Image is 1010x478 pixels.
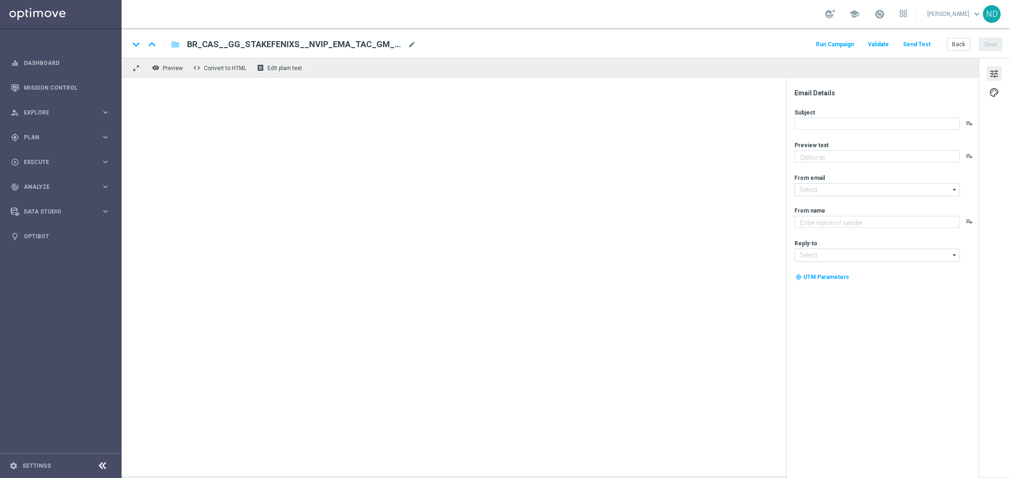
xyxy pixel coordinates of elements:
[10,109,110,116] button: person_search Explore keyboard_arrow_right
[254,62,306,74] button: receipt Edit plain text
[794,174,825,182] label: From email
[101,133,110,142] i: keyboard_arrow_right
[24,110,101,115] span: Explore
[794,109,815,116] label: Subject
[950,184,959,196] i: arrow_drop_down
[11,50,110,75] div: Dashboard
[204,65,246,71] span: Convert to HTML
[101,157,110,166] i: keyboard_arrow_right
[24,224,110,249] a: Optibot
[11,158,101,166] div: Execute
[794,240,817,247] label: Reply-to
[11,224,110,249] div: Optibot
[849,9,859,19] span: school
[794,142,829,149] label: Preview text
[10,84,110,92] button: Mission Control
[11,183,19,191] i: track_changes
[24,184,101,190] span: Analyze
[10,59,110,67] button: equalizer Dashboard
[129,37,143,51] i: keyboard_arrow_down
[794,207,825,214] label: From name
[257,64,264,71] i: receipt
[163,65,183,71] span: Preview
[170,37,181,52] button: folder
[989,68,999,80] span: tune
[10,183,110,191] button: track_changes Analyze keyboard_arrow_right
[101,108,110,117] i: keyboard_arrow_right
[11,133,19,142] i: gps_fixed
[101,182,110,191] i: keyboard_arrow_right
[795,274,802,280] i: my_location
[11,75,110,100] div: Mission Control
[966,218,973,225] button: playlist_add
[966,152,973,160] button: playlist_add
[803,274,849,280] span: UTM Parameters
[145,37,159,51] i: keyboard_arrow_up
[10,208,110,215] button: Data Studio keyboard_arrow_right
[191,62,251,74] button: code Convert to HTML
[987,66,1002,81] button: tune
[11,108,101,117] div: Explore
[987,85,1002,100] button: palette
[815,38,855,51] button: Run Campaign
[9,462,18,470] i: settings
[947,38,970,51] button: Back
[152,64,159,71] i: remove_red_eye
[10,134,110,141] button: gps_fixed Plan keyboard_arrow_right
[11,108,19,117] i: person_search
[972,9,982,19] span: keyboard_arrow_down
[24,50,110,75] a: Dashboard
[187,39,404,50] span: BR_CAS__GG_STAKEFENIXS__NVIP_EMA_TAC_GM_AUG
[926,7,983,21] a: [PERSON_NAME]keyboard_arrow_down
[866,38,890,51] button: Validate
[11,207,101,216] div: Data Studio
[22,463,51,469] a: Settings
[24,159,101,165] span: Execute
[794,272,850,282] button: my_location UTM Parameters
[11,183,101,191] div: Analyze
[989,86,999,99] span: palette
[983,5,1001,23] div: ND
[267,65,302,71] span: Edit plain text
[979,38,1002,51] button: Save
[101,207,110,216] i: keyboard_arrow_right
[950,249,959,261] i: arrow_drop_down
[11,59,19,67] i: equalizer
[150,62,187,74] button: remove_red_eye Preview
[24,135,101,140] span: Plan
[10,158,110,166] button: play_circle_outline Execute keyboard_arrow_right
[24,75,110,100] a: Mission Control
[11,232,19,241] i: lightbulb
[902,38,932,51] button: Send Test
[10,233,110,240] button: lightbulb Optibot
[794,89,978,97] div: Email Details
[966,120,973,127] button: playlist_add
[11,133,101,142] div: Plan
[868,41,889,48] span: Validate
[794,183,960,196] input: Select
[171,39,180,50] i: folder
[408,40,416,49] span: mode_edit
[11,158,19,166] i: play_circle_outline
[794,249,960,262] input: Select
[24,209,101,214] span: Data Studio
[193,64,201,71] span: code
